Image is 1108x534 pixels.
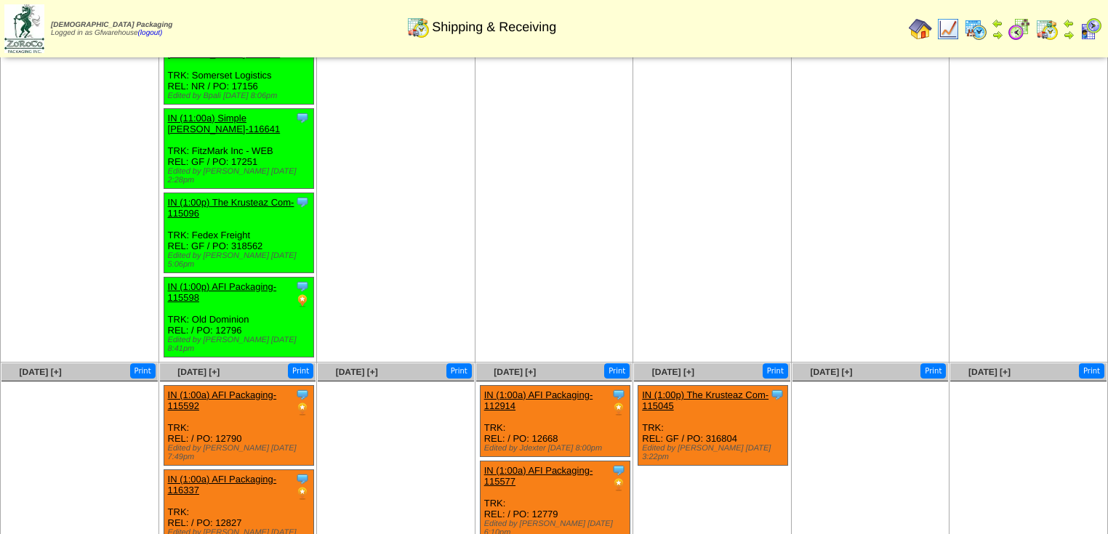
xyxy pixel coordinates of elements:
[51,21,172,29] span: [DEMOGRAPHIC_DATA] Packaging
[1035,17,1059,41] img: calendarinout.gif
[642,389,768,411] a: IN (1:00p) The Krusteaz Com-115045
[336,367,378,377] a: [DATE] [+]
[992,17,1003,29] img: arrowleft.gif
[177,367,220,377] a: [DATE] [+]
[168,167,313,185] div: Edited by [PERSON_NAME] [DATE] 2:28pm
[1063,17,1075,29] img: arrowleft.gif
[432,20,556,35] span: Shipping & Receiving
[168,389,277,411] a: IN (1:00a) AFI Packaging-115592
[638,386,788,466] div: TRK: REL: GF / PO: 316804
[810,367,852,377] a: [DATE] [+]
[168,113,281,134] a: IN (11:00a) Simple [PERSON_NAME]-116641
[295,387,310,402] img: Tooltip
[484,465,593,487] a: IN (1:00a) AFI Packaging-115577
[168,336,313,353] div: Edited by [PERSON_NAME] [DATE] 8:41pm
[604,363,630,379] button: Print
[920,363,946,379] button: Print
[484,389,593,411] a: IN (1:00a) AFI Packaging-112914
[168,474,277,495] a: IN (1:00a) AFI Packaging-116337
[295,472,310,486] img: Tooltip
[168,281,277,303] a: IN (1:00p) AFI Packaging-115598
[4,4,44,53] img: zoroco-logo-small.webp
[1079,363,1104,379] button: Print
[164,386,313,466] div: TRK: REL: / PO: 12790
[494,367,536,377] a: [DATE] [+]
[611,477,626,492] img: PO
[992,29,1003,41] img: arrowright.gif
[611,463,626,477] img: Tooltip
[611,402,626,416] img: PO
[295,195,310,209] img: Tooltip
[20,367,62,377] a: [DATE] [+]
[295,294,310,308] img: PO
[295,402,310,416] img: PO
[130,363,156,379] button: Print
[909,17,932,41] img: home.gif
[51,21,172,37] span: Logged in as Gfwarehouse
[168,251,313,269] div: Edited by [PERSON_NAME] [DATE] 5:06pm
[168,92,313,100] div: Edited by Bpali [DATE] 8:06pm
[480,386,630,457] div: TRK: REL: / PO: 12668
[770,387,784,402] img: Tooltip
[642,444,787,461] div: Edited by [PERSON_NAME] [DATE] 3:22pm
[964,17,987,41] img: calendarprod.gif
[611,387,626,402] img: Tooltip
[968,367,1011,377] a: [DATE] [+]
[406,15,430,39] img: calendarinout.gif
[138,29,163,37] a: (logout)
[168,444,313,461] div: Edited by [PERSON_NAME] [DATE] 7:49pm
[1079,17,1102,41] img: calendarcustomer.gif
[168,197,294,219] a: IN (1:00p) The Krusteaz Com-115096
[295,110,310,125] img: Tooltip
[484,444,630,453] div: Edited by Jdexter [DATE] 8:00pm
[295,279,310,294] img: Tooltip
[295,486,310,501] img: PO
[446,363,472,379] button: Print
[164,109,313,189] div: TRK: FitzMark Inc - WEB REL: GF / PO: 17251
[763,363,788,379] button: Print
[936,17,960,41] img: line_graph.gif
[1008,17,1031,41] img: calendarblend.gif
[1063,29,1075,41] img: arrowright.gif
[288,363,313,379] button: Print
[652,367,694,377] a: [DATE] [+]
[164,193,313,273] div: TRK: Fedex Freight REL: GF / PO: 318562
[164,33,313,105] div: TRK: Somerset Logistics REL: NR / PO: 17156
[164,278,313,357] div: TRK: Old Dominion REL: / PO: 12796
